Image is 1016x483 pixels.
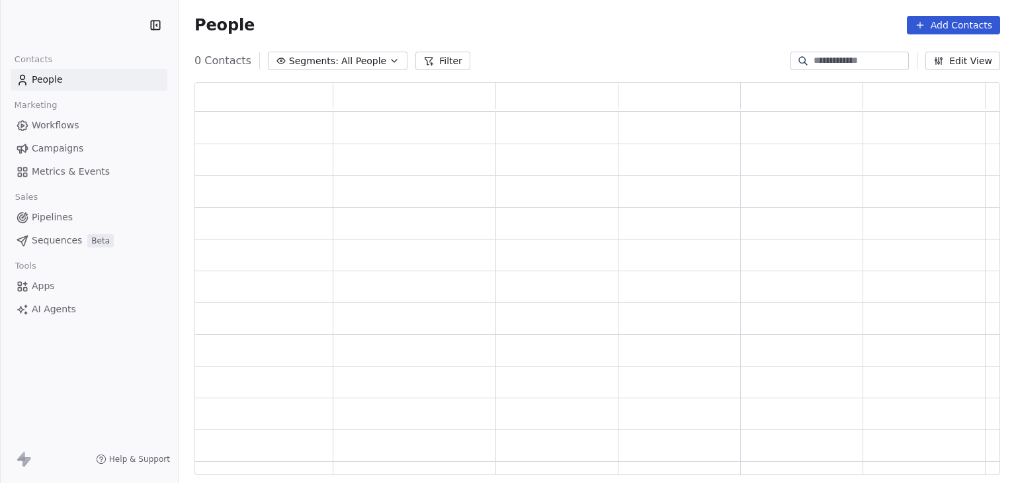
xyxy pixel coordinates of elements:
[9,50,58,69] span: Contacts
[11,138,167,159] a: Campaigns
[32,210,73,224] span: Pipelines
[415,52,470,70] button: Filter
[32,302,76,316] span: AI Agents
[32,73,63,87] span: People
[9,256,42,276] span: Tools
[341,54,386,68] span: All People
[32,142,83,155] span: Campaigns
[11,161,167,183] a: Metrics & Events
[11,230,167,251] a: SequencesBeta
[109,454,170,464] span: Help & Support
[96,454,170,464] a: Help & Support
[925,52,1000,70] button: Edit View
[11,69,167,91] a: People
[32,118,79,132] span: Workflows
[11,275,167,297] a: Apps
[9,187,44,207] span: Sales
[9,95,63,115] span: Marketing
[11,114,167,136] a: Workflows
[11,206,167,228] a: Pipelines
[32,279,55,293] span: Apps
[32,234,82,247] span: Sequences
[32,165,110,179] span: Metrics & Events
[194,15,255,35] span: People
[11,298,167,320] a: AI Agents
[87,234,114,247] span: Beta
[289,54,339,68] span: Segments:
[194,53,251,69] span: 0 Contacts
[907,16,1000,34] button: Add Contacts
